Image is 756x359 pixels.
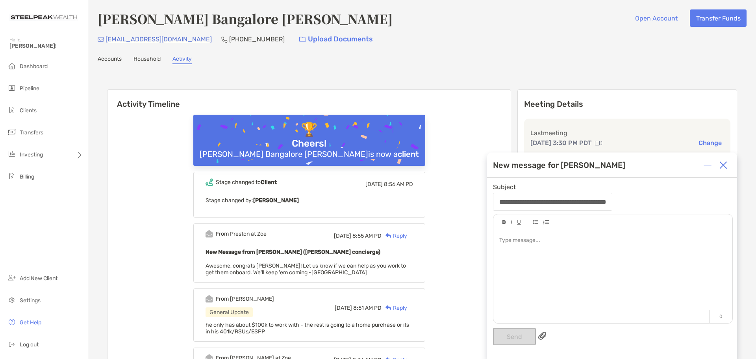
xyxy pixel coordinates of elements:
[382,304,407,312] div: Reply
[335,305,352,311] span: [DATE]
[352,233,382,239] span: 8:55 AM PD
[7,83,17,93] img: pipeline icon
[20,319,41,326] span: Get Help
[517,220,521,225] img: Editor control icon
[20,275,57,282] span: Add New Client
[533,220,538,224] img: Editor control icon
[20,173,34,180] span: Billing
[385,305,391,311] img: Reply icon
[20,341,39,348] span: Log out
[216,296,274,302] div: From [PERSON_NAME]
[206,262,406,276] span: Awesome, congrats [PERSON_NAME]! Let us know if we can help as you work to get them onboard. We'l...
[193,115,425,183] img: Confetti
[511,220,512,224] img: Editor control icon
[196,149,422,159] div: [PERSON_NAME] Bangalore [PERSON_NAME] is now a
[365,181,383,188] span: [DATE]
[107,90,511,109] h6: Activity Timeline
[384,181,413,188] span: 8:56 AM PD
[530,128,724,138] p: Last meeting
[629,9,684,27] button: Open Account
[7,339,17,349] img: logout icon
[98,56,122,64] a: Accounts
[7,317,17,327] img: get-help icon
[709,310,732,323] p: 0
[7,171,17,181] img: billing icon
[595,140,602,146] img: communication type
[253,197,299,204] b: [PERSON_NAME]
[7,295,17,305] img: settings icon
[206,249,380,255] b: New Message from [PERSON_NAME] ([PERSON_NAME] concierge)
[206,179,213,186] img: Event icon
[7,273,17,283] img: add_new_client icon
[7,127,17,137] img: transfers icon
[502,220,506,224] img: Editor control icon
[382,232,407,240] div: Reply
[206,195,413,205] p: Stage changed by:
[98,9,393,28] h4: [PERSON_NAME] Bangalore [PERSON_NAME]
[20,85,39,92] span: Pipeline
[543,220,549,225] img: Editor control icon
[20,297,41,304] span: Settings
[206,230,213,238] img: Event icon
[334,233,351,239] span: [DATE]
[299,37,306,42] img: button icon
[229,34,285,44] p: [PHONE_NUMBER]
[9,43,83,49] span: [PERSON_NAME]!
[524,99,730,109] p: Meeting Details
[538,332,546,340] img: paperclip attachments
[385,233,391,238] img: Reply icon
[20,129,43,136] span: Transfers
[719,161,727,169] img: Close
[289,138,330,149] div: Cheers!
[294,31,378,48] a: Upload Documents
[696,139,724,147] button: Change
[216,179,277,186] div: Stage changed to
[106,34,212,44] p: [EMAIL_ADDRESS][DOMAIN_NAME]
[20,151,43,158] span: Investing
[9,3,78,32] img: Zoe Logo
[298,122,321,138] div: 🏆
[398,149,419,159] b: client
[206,322,409,335] span: he only has about $100k to work with - the rest is going to a home purchase or its in his 401k/RS...
[221,36,228,43] img: Phone Icon
[261,179,277,186] b: Client
[206,295,213,303] img: Event icon
[216,231,267,237] div: From Preston at Zoe
[20,63,48,70] span: Dashboard
[704,161,712,169] img: Expand or collapse
[7,105,17,115] img: clients icon
[493,160,625,170] div: New message for [PERSON_NAME]
[493,184,516,190] label: Subject
[353,305,382,311] span: 8:51 AM PD
[690,9,747,27] button: Transfer Funds
[7,149,17,159] img: investing icon
[98,37,104,42] img: Email Icon
[206,307,253,317] div: General Update
[133,56,161,64] a: Household
[20,107,37,114] span: Clients
[7,61,17,71] img: dashboard icon
[172,56,192,64] a: Activity
[530,138,592,148] p: [DATE] 3:30 PM PDT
